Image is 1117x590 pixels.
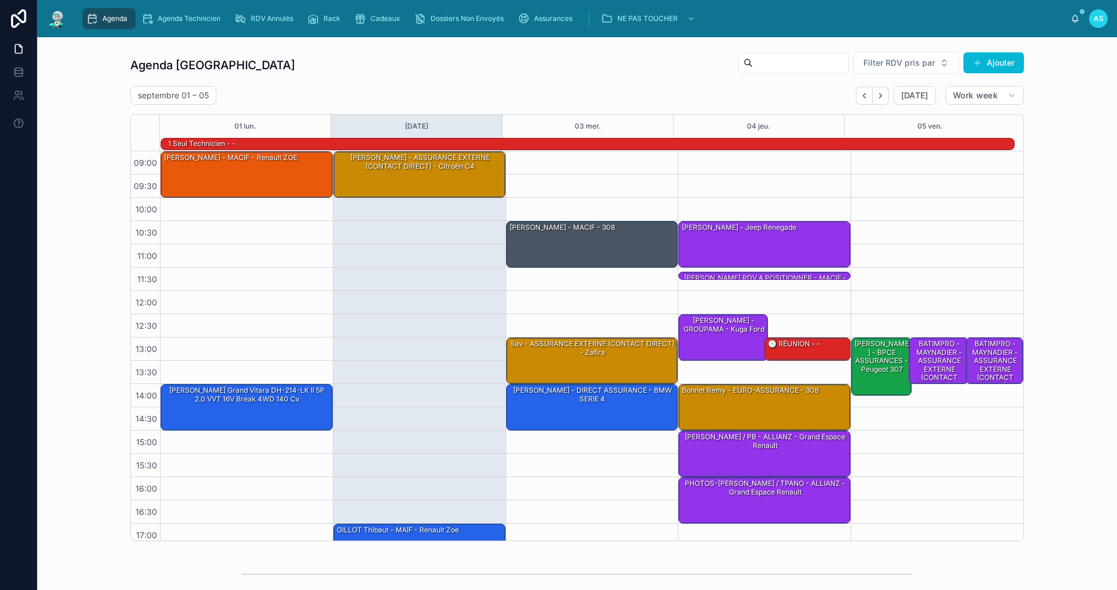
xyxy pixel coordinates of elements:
span: 10:00 [133,204,160,214]
div: [PERSON_NAME] / PB - ALLIANZ - Grand espace Renault [681,432,849,451]
div: Bonnet Remy - EURO-ASSURANCE - 308 [679,385,850,430]
div: scrollable content [77,6,1070,31]
img: App logo [47,9,67,28]
button: [DATE] [894,86,936,105]
span: 15:00 [133,437,160,447]
div: BATIMPRO - MAYNADIER - ASSURANCE EXTERNE (CONTACT DIRECT) - [911,339,968,391]
span: 16:00 [133,484,160,493]
span: 13:30 [133,367,160,377]
div: [PERSON_NAME] - DIRECT ASSURANCE - BMW SERIE 4 [507,385,678,430]
span: 11:30 [134,274,160,284]
span: 15:30 [133,460,160,470]
div: [PERSON_NAME] - ASSURANCE EXTERNE (CONTACT DIRECT) - Citroën C4 [336,152,504,172]
div: 1 seul technicien - - [167,138,237,149]
button: Ajouter [963,52,1024,73]
span: Assurances [534,14,572,23]
span: AS [1094,14,1104,23]
a: Assurances [514,8,581,29]
div: [PERSON_NAME] - MACIF - 308 [507,222,678,267]
div: GILLOT Thibaut - MAIF - Renault Zoe [334,524,505,570]
span: NE PAS TOUCHER [617,14,678,23]
div: BATIMPRO - MAYNADIER - ASSURANCE EXTERNE (CONTACT DIRECT) - [966,338,1023,383]
div: [PERSON_NAME] - BPCE ASSURANCES - Peugeot 307 [853,339,910,375]
button: 03 mer. [575,115,601,138]
div: [PERSON_NAME] Grand Vitara DH-214-LK II 5P 2.0 VVT 16V Break 4WD 140 cv [161,385,332,430]
div: [PERSON_NAME] / PB - ALLIANZ - Grand espace Renault [679,431,850,477]
div: [PERSON_NAME] RDV a POSITIONNER - MACIF - PEUGEOT Expert II Tepee 2.0 HDi 16V FAP Combi long 163 cv [679,272,850,284]
button: Next [873,87,889,105]
span: 16:30 [133,507,160,517]
div: [PERSON_NAME] - MACIF - 308 [508,222,616,233]
button: Select Button [853,52,959,74]
div: sav - ASSURANCE EXTERNE (CONTACT DIRECT) - zafira [507,338,678,383]
span: 17:00 [133,530,160,540]
span: 09:30 [131,181,160,191]
button: [DATE] [405,115,428,138]
div: [PERSON_NAME] - BPCE ASSURANCES - Peugeot 307 [852,338,911,395]
a: RDV Annulés [231,8,301,29]
span: 14:00 [133,390,160,400]
span: 10:30 [133,228,160,237]
div: sav - ASSURANCE EXTERNE (CONTACT DIRECT) - zafira [508,339,677,358]
span: Agenda [102,14,127,23]
h2: septembre 01 – 05 [138,90,209,101]
a: NE PAS TOUCHER [597,8,701,29]
span: Filter RDV pris par [863,57,935,69]
div: [PERSON_NAME] - ASSURANCE EXTERNE (CONTACT DIRECT) - Citroën C4 [334,152,505,197]
span: Work week [953,90,998,101]
span: 13:00 [133,344,160,354]
div: [PERSON_NAME] - MACIF - Renault ZOE [161,152,332,197]
div: [PERSON_NAME] - GROUPAMA - Kuga ford [679,315,767,360]
button: 05 ven. [917,115,942,138]
div: Bonnet Remy - EURO-ASSURANCE - 308 [681,385,820,396]
h1: Agenda [GEOGRAPHIC_DATA] [130,57,295,73]
span: [DATE] [901,90,929,101]
span: Cadeaux [371,14,400,23]
span: Dossiers Non Envoyés [431,14,504,23]
div: PHOTOS-[PERSON_NAME] / TPANO - ALLIANZ - Grand espace Renault [679,478,850,523]
div: [PERSON_NAME] - MACIF - Renault ZOE [163,152,298,163]
span: Agenda Technicien [158,14,220,23]
span: 11:00 [134,251,160,261]
div: [PERSON_NAME] RDV a POSITIONNER - MACIF - PEUGEOT Expert II Tepee 2.0 HDi 16V FAP Combi long 163 cv [681,273,849,300]
span: RDV Annulés [251,14,293,23]
button: 01 lun. [234,115,256,138]
a: Agenda Technicien [138,8,229,29]
button: Back [856,87,873,105]
a: Cadeaux [351,8,408,29]
div: BATIMPRO - MAYNADIER - ASSURANCE EXTERNE (CONTACT DIRECT) - [968,339,1022,391]
span: 09:00 [131,158,160,168]
span: Rack [323,14,340,23]
span: 14:30 [133,414,160,424]
span: 12:30 [133,321,160,330]
div: GILLOT Thibaut - MAIF - Renault Zoe [336,525,460,535]
a: Dossiers Non Envoyés [411,8,512,29]
a: Rack [304,8,348,29]
a: Agenda [83,8,136,29]
div: [PERSON_NAME] - Jeep Renegade [681,222,798,233]
button: Work week [945,86,1024,105]
span: 12:00 [133,297,160,307]
div: 🕒 RÉUNION - - [767,339,821,349]
div: [PERSON_NAME] - GROUPAMA - Kuga ford [681,315,767,335]
div: PHOTOS-[PERSON_NAME] / TPANO - ALLIANZ - Grand espace Renault [681,478,849,497]
div: [PERSON_NAME] - DIRECT ASSURANCE - BMW SERIE 4 [508,385,677,404]
button: 04 jeu. [747,115,770,138]
div: [PERSON_NAME] - Jeep Renegade [679,222,850,267]
div: BATIMPRO - MAYNADIER - ASSURANCE EXTERNE (CONTACT DIRECT) - [909,338,969,383]
div: 🕒 RÉUNION - - [765,338,850,360]
div: [PERSON_NAME] Grand Vitara DH-214-LK II 5P 2.0 VVT 16V Break 4WD 140 cv [163,385,332,404]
